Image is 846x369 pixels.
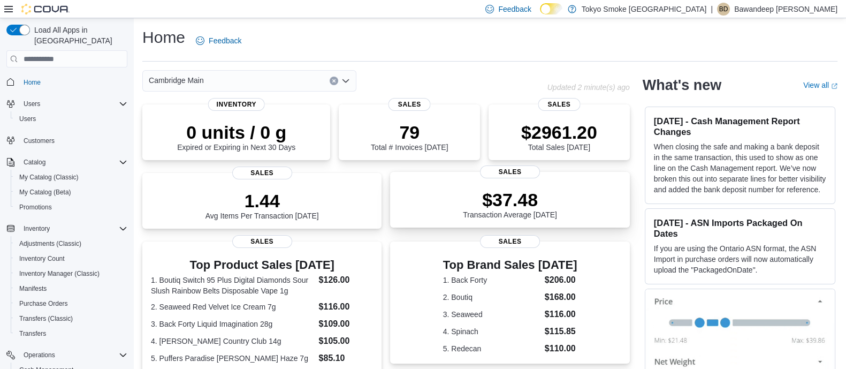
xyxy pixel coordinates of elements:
[19,156,50,169] button: Catalog
[11,170,132,185] button: My Catalog (Classic)
[15,312,127,325] span: Transfers (Classic)
[2,221,132,236] button: Inventory
[443,292,540,303] dt: 2. Boutiq
[24,224,50,233] span: Inventory
[11,266,132,281] button: Inventory Manager (Classic)
[319,352,374,365] dd: $85.10
[15,327,50,340] a: Transfers
[19,97,44,110] button: Users
[151,302,315,312] dt: 2. Seaweed Red Velvet Ice Cream 7g
[24,100,40,108] span: Users
[15,297,127,310] span: Purchase Orders
[521,122,597,152] div: Total Sales [DATE]
[19,349,59,362] button: Operations
[15,327,127,340] span: Transfers
[654,243,826,275] p: If you are using the Ontario ASN format, the ASN Import in purchase orders will now automatically...
[443,326,540,337] dt: 4. Spinach
[2,96,132,111] button: Users
[11,311,132,326] button: Transfers (Classic)
[330,77,338,85] button: Clear input
[2,155,132,170] button: Catalog
[540,14,540,15] span: Dark Mode
[443,343,540,354] dt: 5. Redecan
[142,27,185,48] h1: Home
[19,329,46,338] span: Transfers
[545,342,577,355] dd: $110.00
[15,171,127,184] span: My Catalog (Classic)
[177,122,295,143] p: 0 units / 0 g
[2,133,132,148] button: Customers
[15,237,127,250] span: Adjustments (Classic)
[371,122,448,152] div: Total # Invoices [DATE]
[19,203,52,212] span: Promotions
[11,281,132,296] button: Manifests
[11,111,132,126] button: Users
[15,252,69,265] a: Inventory Count
[11,200,132,215] button: Promotions
[388,98,431,111] span: Sales
[232,235,292,248] span: Sales
[443,259,577,272] h3: Top Brand Sales [DATE]
[547,83,630,92] p: Updated 2 minute(s) ago
[803,81,837,89] a: View allExternal link
[24,137,55,145] span: Customers
[19,97,127,110] span: Users
[341,77,350,85] button: Open list of options
[2,74,132,89] button: Home
[205,190,319,212] p: 1.44
[15,267,127,280] span: Inventory Manager (Classic)
[19,76,45,89] a: Home
[545,274,577,287] dd: $206.00
[643,77,721,94] h2: What's new
[19,222,127,235] span: Inventory
[11,326,132,341] button: Transfers
[232,167,292,179] span: Sales
[15,186,127,199] span: My Catalog (Beta)
[15,297,72,310] a: Purchase Orders
[19,75,127,88] span: Home
[2,348,132,363] button: Operations
[19,239,81,248] span: Adjustments (Classic)
[177,122,295,152] div: Expired or Expiring in Next 30 Days
[11,185,132,200] button: My Catalog (Beta)
[319,318,374,330] dd: $109.00
[545,291,577,304] dd: $168.00
[319,274,374,287] dd: $126.00
[15,112,127,125] span: Users
[15,267,104,280] a: Inventory Manager (Classic)
[654,141,826,195] p: When closing the safe and making a bank deposit in the same transaction, this used to show as one...
[209,35,241,46] span: Feedback
[19,156,127,169] span: Catalog
[151,259,373,272] h3: Top Product Sales [DATE]
[545,325,577,338] dd: $115.85
[19,349,127,362] span: Operations
[15,282,51,295] a: Manifests
[19,299,68,308] span: Purchase Orders
[831,83,837,89] svg: External link
[15,201,127,214] span: Promotions
[19,269,100,278] span: Inventory Manager (Classic)
[149,74,204,87] span: Cambridge Main
[19,284,47,293] span: Manifests
[19,134,127,147] span: Customers
[480,235,540,248] span: Sales
[443,275,540,285] dt: 1. Back Forty
[498,4,531,14] span: Feedback
[15,201,56,214] a: Promotions
[480,165,540,178] span: Sales
[545,308,577,321] dd: $116.00
[371,122,448,143] p: 79
[734,3,837,16] p: Bawandeep [PERSON_NAME]
[151,336,315,347] dt: 4. [PERSON_NAME] Country Club 14g
[654,217,826,239] h3: [DATE] - ASN Imports Packaged On Dates
[19,173,79,182] span: My Catalog (Classic)
[463,189,557,210] p: $37.48
[15,312,77,325] a: Transfers (Classic)
[463,189,557,219] div: Transaction Average [DATE]
[521,122,597,143] p: $2961.20
[24,351,55,359] span: Operations
[443,309,540,320] dt: 3. Seaweed
[24,78,41,87] span: Home
[11,296,132,311] button: Purchase Orders
[15,237,86,250] a: Adjustments (Classic)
